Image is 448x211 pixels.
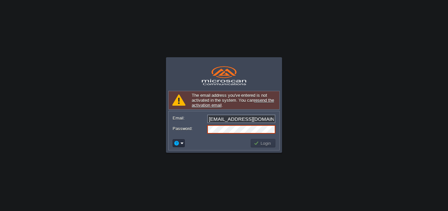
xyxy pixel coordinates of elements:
div: The email address you've entered is not activated in the system. You can . [168,91,280,110]
label: Email: [173,115,207,121]
label: Password: [173,125,207,132]
a: resend the activation email [192,98,274,108]
img: Microscan Communications [199,64,249,87]
button: Login [254,140,273,146]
